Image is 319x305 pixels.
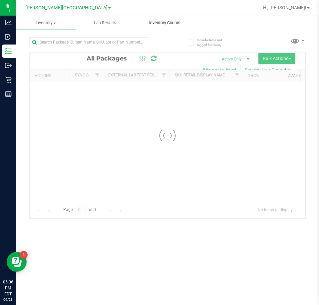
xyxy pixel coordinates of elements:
[5,48,12,54] inline-svg: Inventory
[16,16,76,30] a: Inventory
[85,20,125,26] span: Lab Results
[3,297,13,302] p: 09/23
[25,5,108,11] span: [PERSON_NAME][GEOGRAPHIC_DATA]
[5,62,12,69] inline-svg: Outbound
[7,252,27,272] iframe: Resource center
[140,20,189,26] span: Inventory Counts
[135,16,194,30] a: Inventory Counts
[16,20,76,26] span: Inventory
[76,16,135,30] a: Lab Results
[5,34,12,40] inline-svg: Inbound
[5,76,12,83] inline-svg: Retail
[5,91,12,97] inline-svg: Reports
[5,19,12,26] inline-svg: Analytics
[29,37,149,47] input: Search Package ID, Item Name, SKU, Lot or Part Number...
[3,279,13,297] p: 05:06 PM EDT
[20,251,28,259] iframe: Resource center unread badge
[197,38,230,48] span: Include items not tagged for facility
[263,5,306,10] span: Hi, [PERSON_NAME]!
